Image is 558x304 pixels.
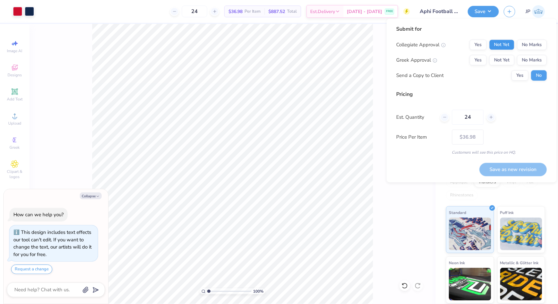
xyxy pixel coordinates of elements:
button: Yes [512,70,529,81]
button: Not Yet [489,55,515,65]
span: $887.52 [268,8,285,15]
button: No Marks [517,39,547,50]
button: Request a change [11,265,52,274]
input: – – [452,110,484,125]
label: Price Per Item [397,133,447,141]
span: Puff Ink [500,209,514,216]
label: Est. Quantity [397,114,435,121]
span: Standard [449,209,466,216]
img: Standard [449,218,491,250]
span: Designs [8,72,22,78]
div: Customers will see this price on HQ. [397,149,547,155]
div: Send a Copy to Client [397,72,444,79]
div: Rhinestones [446,190,478,200]
input: – – [182,6,207,17]
button: Yes [470,55,487,65]
span: [DATE] - [DATE] [347,8,382,15]
span: Greek [10,145,20,150]
span: Metallic & Glitter Ink [500,259,539,266]
img: Metallic & Glitter Ink [500,268,542,300]
span: Est. Delivery [310,8,335,15]
img: Jojo Pawlow [532,5,545,18]
input: Untitled Design [415,5,463,18]
span: Upload [8,121,21,126]
div: Submit for [397,25,547,33]
div: This design includes text effects our tool can't edit. If you want to change the text, our artist... [13,229,92,258]
div: How can we help you? [13,211,64,218]
div: Collegiate Approval [397,41,446,49]
a: JP [526,5,545,18]
button: Not Yet [489,39,515,50]
span: Add Text [7,97,23,102]
span: Total [287,8,297,15]
button: No Marks [517,55,547,65]
button: Save [468,6,499,17]
span: $36.98 [228,8,243,15]
img: Puff Ink [500,218,542,250]
span: Per Item [245,8,261,15]
span: JP [526,8,531,15]
span: Clipart & logos [3,169,26,179]
div: Pricing [397,90,547,98]
img: Neon Ink [449,268,491,300]
span: 100 % [253,288,263,294]
div: Greek Approval [397,56,437,64]
button: No [531,70,547,81]
span: Image AI [7,48,23,53]
button: Yes [470,39,487,50]
button: Collapse [80,192,102,199]
span: Neon Ink [449,259,465,266]
span: FREE [386,9,393,14]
